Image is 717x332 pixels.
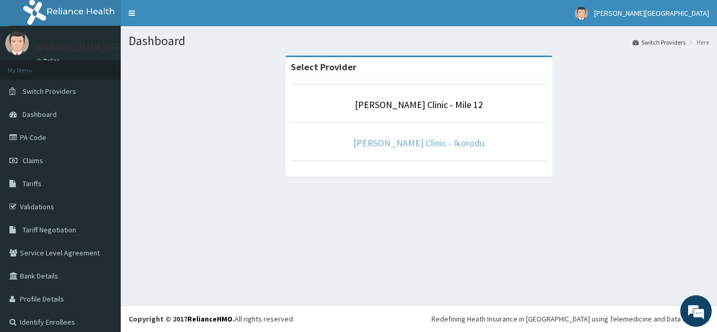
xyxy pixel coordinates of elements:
span: Tariff Negotiation [23,225,76,234]
span: Tariffs [23,179,41,188]
span: Dashboard [23,110,57,119]
span: Switch Providers [23,87,76,96]
div: Redefining Heath Insurance in [GEOGRAPHIC_DATA] using Telemedicine and Data Science! [431,314,709,324]
span: We're online! [61,99,145,205]
img: d_794563401_company_1708531726252_794563401 [19,52,43,79]
footer: All rights reserved. [121,305,717,332]
a: [PERSON_NAME] Clinic - Mile 12 [355,99,483,111]
div: Chat with us now [55,59,176,72]
div: Minimize live chat window [172,5,197,30]
img: User Image [5,31,29,55]
span: Claims [23,156,43,165]
li: Here [687,38,709,47]
a: Switch Providers [632,38,686,47]
p: [PERSON_NAME][GEOGRAPHIC_DATA] [37,42,192,52]
a: RelianceHMO [187,314,233,324]
a: Online [37,57,62,65]
img: User Image [575,7,588,20]
span: [PERSON_NAME][GEOGRAPHIC_DATA] [594,8,709,18]
h1: Dashboard [129,34,709,48]
textarea: Type your message and hit 'Enter' [5,221,200,258]
a: [PERSON_NAME] Clinic - Ikorodu [353,137,484,149]
strong: Select Provider [291,61,356,73]
strong: Copyright © 2017 . [129,314,235,324]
